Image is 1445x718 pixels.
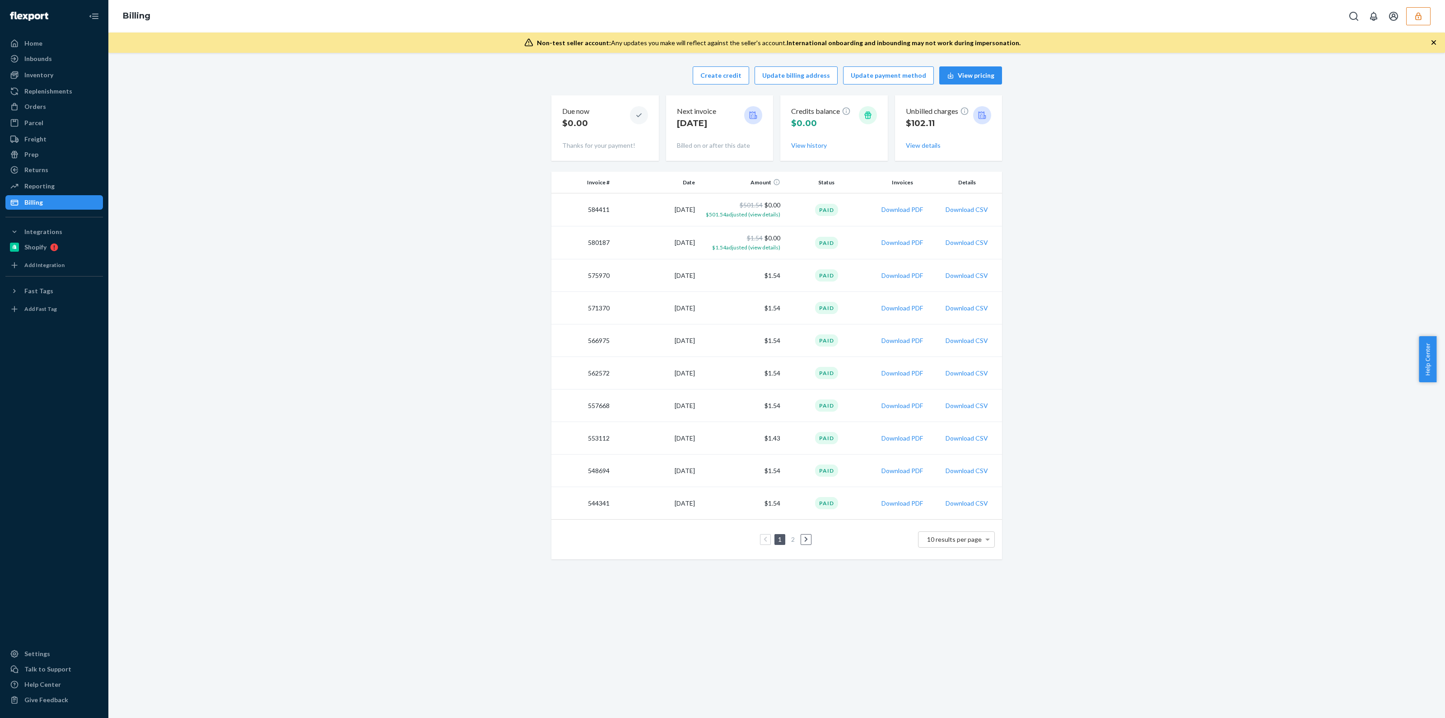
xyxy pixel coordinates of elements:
div: Inbounds [24,54,52,63]
th: Invoice # [551,172,613,193]
button: Close Navigation [85,7,103,25]
div: Reporting [24,182,55,191]
td: [DATE] [613,193,699,226]
td: 584411 [551,193,613,226]
button: View pricing [939,66,1002,84]
span: 10 results per page [927,535,982,543]
button: View history [791,141,827,150]
th: Amount [699,172,784,193]
span: $1.54 adjusted (view details) [712,244,780,251]
div: Replenishments [24,87,72,96]
p: Billed on or after this date [677,141,763,150]
button: Download CSV [946,271,988,280]
td: $0.00 [699,226,784,259]
div: Orders [24,102,46,111]
th: Invoices [869,172,936,193]
button: Fast Tags [5,284,103,298]
div: Paid [815,334,838,347]
a: Add Integration [5,258,103,272]
button: Download CSV [946,238,988,247]
p: Thanks for your payment! [562,141,648,150]
span: International onboarding and inbounding may not work during impersonation. [787,39,1021,47]
div: Any updates you make will reflect against the seller's account. [537,38,1021,47]
td: $0.00 [699,193,784,226]
a: Page 1 is your current page [776,535,783,543]
td: [DATE] [613,357,699,390]
div: Fast Tags [24,286,53,296]
div: Parcel [24,118,43,127]
button: Download PDF [881,238,923,247]
button: Download CSV [946,336,988,345]
button: Update payment method [843,66,934,84]
div: Prep [24,150,38,159]
div: Inventory [24,70,53,80]
ol: breadcrumbs [116,3,158,29]
button: View details [906,141,941,150]
a: Home [5,36,103,51]
button: Download CSV [946,466,988,475]
div: Add Fast Tag [24,305,57,313]
td: [DATE] [613,259,699,292]
td: [DATE] [613,487,699,520]
button: Download PDF [881,304,923,313]
td: $1.54 [699,357,784,390]
button: Download PDF [881,369,923,378]
button: $1.54adjusted (view details) [712,243,780,252]
button: Open notifications [1365,7,1383,25]
span: Help Center [1419,336,1436,382]
button: Download PDF [881,336,923,345]
a: Reporting [5,179,103,193]
td: $1.54 [699,390,784,422]
span: $501.54 [740,201,763,209]
button: Download PDF [881,434,923,443]
p: Next invoice [677,106,716,117]
button: Download CSV [946,499,988,508]
button: Download CSV [946,205,988,214]
div: Paid [815,367,838,379]
a: Billing [123,11,150,21]
div: Settings [24,649,50,658]
a: Help Center [5,677,103,692]
p: $0.00 [562,117,589,129]
div: Freight [24,135,47,144]
td: [DATE] [613,455,699,487]
a: Replenishments [5,84,103,99]
div: Integrations [24,227,62,236]
button: Download CSV [946,304,988,313]
p: [DATE] [677,117,716,129]
div: Add Integration [24,261,65,269]
div: Help Center [24,680,61,689]
td: [DATE] [613,422,699,455]
button: Download PDF [881,205,923,214]
td: $1.54 [699,292,784,324]
td: [DATE] [613,324,699,357]
td: 575970 [551,259,613,292]
div: Paid [815,432,838,444]
span: Non-test seller account: [537,39,611,47]
button: Update billing address [755,66,838,84]
a: Parcel [5,116,103,130]
td: 566975 [551,324,613,357]
button: Download CSV [946,369,988,378]
a: Shopify [5,240,103,254]
button: Integrations [5,225,103,239]
td: $1.54 [699,259,784,292]
button: Download PDF [881,271,923,280]
td: 553112 [551,422,613,455]
th: Details [936,172,1002,193]
iframe: Opens a widget where you can chat to one of our agents [1388,691,1436,713]
td: $1.43 [699,422,784,455]
div: Paid [815,497,838,509]
a: Settings [5,647,103,661]
button: Download PDF [881,499,923,508]
a: Returns [5,163,103,177]
span: $501.54 adjusted (view details) [706,211,780,218]
a: Page 2 [789,535,797,543]
a: Orders [5,99,103,114]
div: Paid [815,237,838,249]
div: Paid [815,204,838,216]
div: Talk to Support [24,665,71,674]
div: Paid [815,399,838,412]
td: [DATE] [613,226,699,259]
a: Inventory [5,68,103,82]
